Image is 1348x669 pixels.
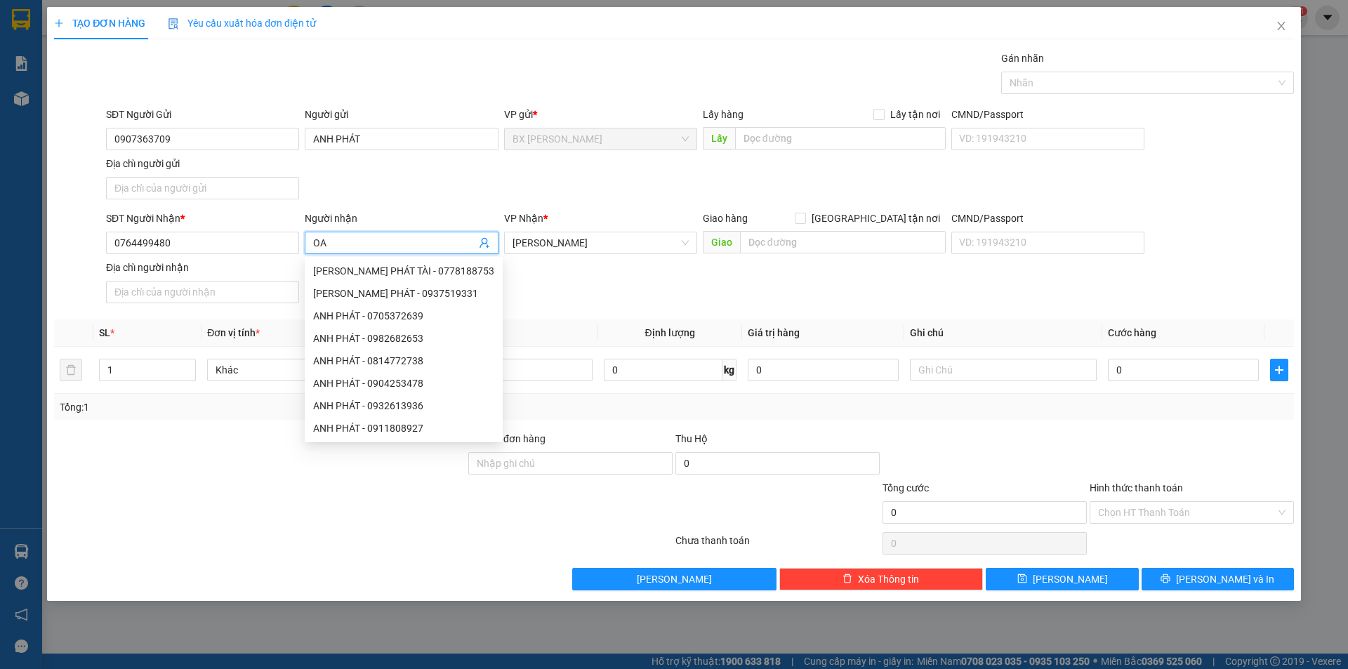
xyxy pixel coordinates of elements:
div: ANH PHÁT - 0982682653 [305,327,503,350]
span: [PERSON_NAME] và In [1176,571,1274,587]
span: Đơn vị tính [207,327,260,338]
span: Cước hàng [1108,327,1156,338]
input: Địa chỉ của người gửi [106,177,299,199]
span: plus [54,18,64,28]
span: kg [722,359,736,381]
input: Dọc đường [740,231,946,253]
div: [GEOGRAPHIC_DATA] [134,12,277,44]
div: ANH PHÁT - 0814772738 [313,353,494,369]
div: 0772903256 [12,79,124,99]
span: plus [1271,364,1288,376]
th: Ghi chú [904,319,1102,347]
span: Tổng cước [883,482,929,494]
span: [PERSON_NAME] [1033,571,1108,587]
span: close [1276,20,1287,32]
span: TẠO ĐƠN HÀNG [54,18,145,29]
span: Lấy [703,127,735,150]
span: Yêu cầu xuất hóa đơn điện tử [168,18,316,29]
div: SĐT Người Gửi [106,107,299,122]
span: Thu Hộ [675,433,708,444]
span: [GEOGRAPHIC_DATA] tận nơi [806,211,946,226]
div: ĐINH THANH PHÁT TÀI - 0778188753 [305,260,503,282]
span: Giao [703,231,740,253]
div: [PERSON_NAME] PHÁT TÀI - 0778188753 [313,263,494,279]
input: Địa chỉ của người nhận [106,281,299,303]
div: [PERSON_NAME] PHÁT - 0937519331 [313,286,494,301]
div: Địa chỉ người gửi [106,156,299,171]
span: Lấy hàng [703,109,744,120]
div: BX [PERSON_NAME] [12,12,124,46]
img: icon [168,18,179,29]
span: save [1017,574,1027,585]
input: Ghi Chú [910,359,1097,381]
div: VP gửi [504,107,697,122]
span: Xóa Thông tin [858,571,919,587]
div: Người gửi [305,107,498,122]
span: SL [99,327,110,338]
span: delete [842,574,852,585]
button: deleteXóa Thông tin [779,568,984,590]
span: Giao hàng [703,213,748,224]
span: VP Nhận [504,213,543,224]
span: Khác [216,359,385,380]
div: ANH PHÁT - 0904253478 [313,376,494,391]
div: ANH PHÁT - 0705372639 [305,305,503,327]
span: Nhận: [134,12,168,27]
div: TÔN ANH PHÁT - 0937519331 [305,282,503,305]
span: Gửi: [12,13,34,28]
button: plus [1270,359,1288,381]
button: save[PERSON_NAME] [986,568,1138,590]
label: Ghi chú đơn hàng [468,433,546,444]
div: ANH PHÁT - 0932613936 [313,398,494,413]
span: printer [1161,574,1170,585]
button: [PERSON_NAME] [572,568,777,590]
button: printer[PERSON_NAME] và In [1142,568,1294,590]
span: Giá trị hàng [748,327,800,338]
div: CMND/Passport [951,211,1144,226]
div: ANH PHÁT - 0705372639 [313,308,494,324]
div: Địa chỉ người nhận [106,260,299,275]
div: ANH PHÁT - 0932613936 [305,395,503,417]
div: ANH PHÁT - 0904253478 [305,372,503,395]
button: Close [1262,7,1301,46]
span: Lấy tận nơi [885,107,946,122]
button: delete [60,359,82,381]
div: CHỊ [PERSON_NAME] [12,46,124,79]
label: Hình thức thanh toán [1090,482,1183,494]
div: ANH PHÁT - 0911808927 [313,420,494,436]
span: Cao Lãnh [513,232,689,253]
div: SĐT Người Nhận [106,211,299,226]
div: Tổng: 1 [60,399,520,415]
span: ÁO CƯỚI PHI LONG [12,99,124,148]
div: ANH PHÁT - 0982682653 [313,331,494,346]
div: ANH PHÁT - 0911808927 [305,417,503,439]
div: Chưa thanh toán [674,533,881,557]
input: 0 [748,359,899,381]
span: user-add [479,237,490,249]
div: ANH NHÂN [134,44,277,60]
input: Ghi chú đơn hàng [468,452,673,475]
span: Định lượng [645,327,695,338]
div: CMND/Passport [951,107,1144,122]
span: BX Cao Lãnh [513,128,689,150]
label: Gán nhãn [1001,53,1044,64]
input: Dọc đường [735,127,946,150]
div: ANH PHÁT - 0814772738 [305,350,503,372]
span: [PERSON_NAME] [637,571,712,587]
div: Người nhận [305,211,498,226]
div: 0911565189 [134,60,277,80]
